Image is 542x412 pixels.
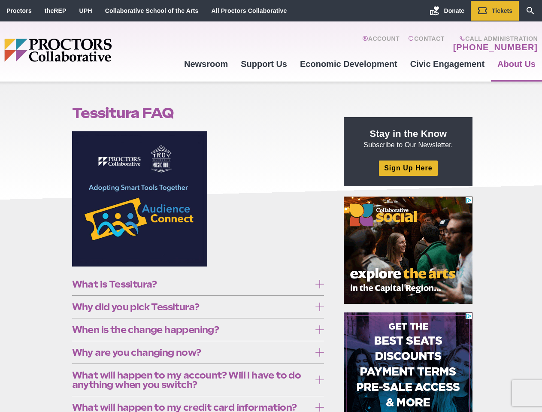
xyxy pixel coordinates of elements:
[492,7,512,14] span: Tickets
[45,7,67,14] a: theREP
[379,161,437,176] a: Sign Up Here
[105,7,199,14] a: Collaborative School of the Arts
[370,128,447,139] strong: Stay in the Know
[404,52,491,76] a: Civic Engagement
[79,7,92,14] a: UPH
[362,35,400,52] a: Account
[72,370,311,389] span: What will happen to my account? Will I have to do anything when you switch?
[354,127,462,150] p: Subscribe to Our Newsletter.
[471,1,519,21] a: Tickets
[178,52,234,76] a: Newsroom
[408,35,445,52] a: Contact
[451,35,538,42] span: Call Administration
[72,302,311,312] span: Why did you pick Tessitura?
[234,52,294,76] a: Support Us
[344,197,472,304] iframe: Advertisement
[519,1,542,21] a: Search
[491,52,542,76] a: About Us
[453,42,538,52] a: [PHONE_NUMBER]
[72,403,311,412] span: What will happen to my credit card information?
[72,325,311,334] span: When is the change happening?
[294,52,404,76] a: Economic Development
[6,7,32,14] a: Proctors
[444,7,464,14] span: Donate
[72,279,311,289] span: What is Tessitura?
[72,348,311,357] span: Why are you changing now?
[4,39,178,62] img: Proctors logo
[72,105,324,121] h1: Tessitura FAQ
[423,1,471,21] a: Donate
[211,7,287,14] a: All Proctors Collaborative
